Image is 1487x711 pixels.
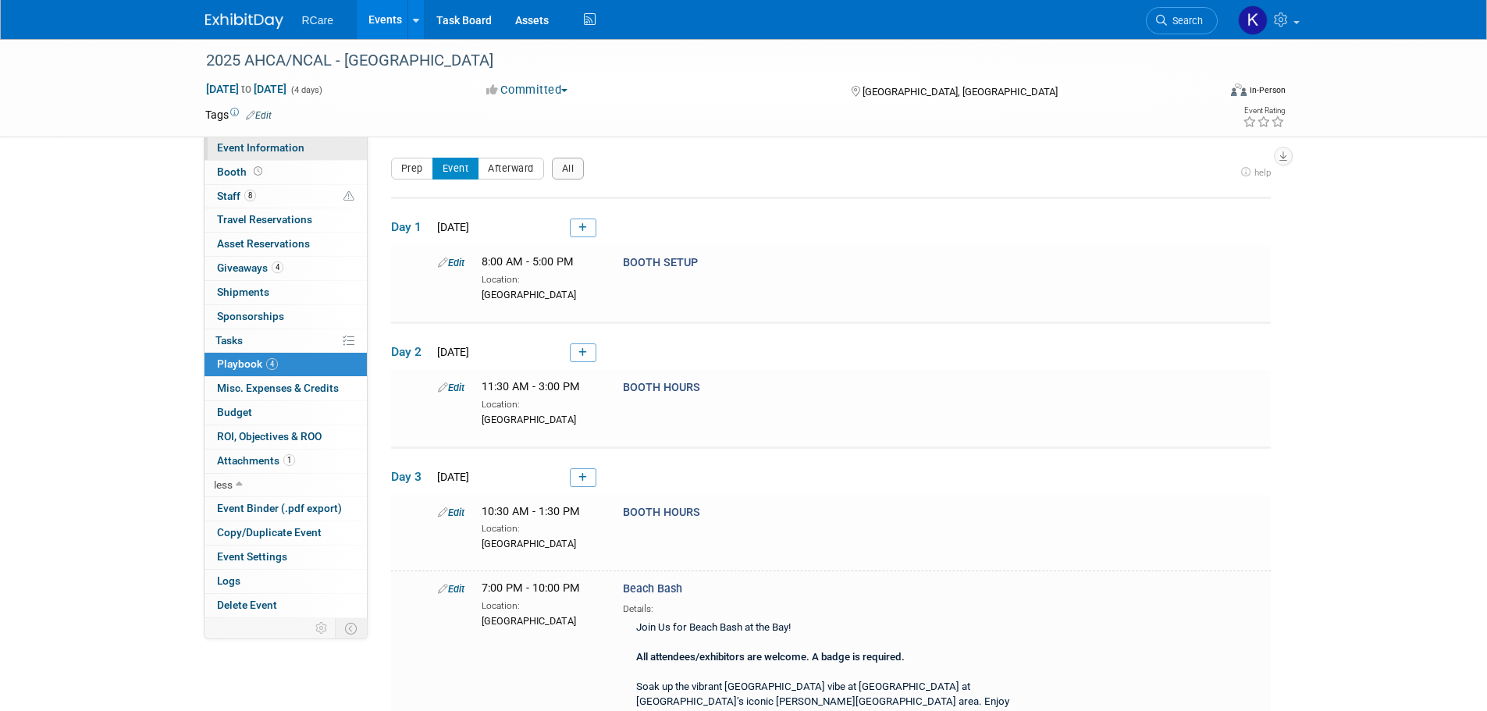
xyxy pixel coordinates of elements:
span: Budget [217,406,252,418]
a: Delete Event [205,594,367,617]
span: [GEOGRAPHIC_DATA], [GEOGRAPHIC_DATA] [863,86,1058,98]
a: Edit [438,257,464,268]
a: Edit [438,382,464,393]
a: Event Information [205,137,367,160]
span: Day 2 [391,343,430,361]
span: Travel Reservations [217,213,312,226]
a: Giveaways4 [205,257,367,280]
a: Logs [205,570,367,593]
span: [DATE] [432,346,469,358]
a: Playbook4 [205,353,367,376]
a: ROI, Objectives & ROO [205,425,367,449]
a: Attachments1 [205,450,367,473]
span: BOOTH SETUP [623,256,698,269]
span: help [1254,167,1271,178]
span: 8 [244,190,256,201]
a: Edit [438,507,464,518]
span: Staff [217,190,256,202]
div: [GEOGRAPHIC_DATA] [482,411,599,427]
span: 4 [266,358,278,370]
span: Attachments [217,454,295,467]
span: Logs [217,574,240,587]
span: Asset Reservations [217,237,310,250]
span: (4 days) [290,85,322,95]
div: Event Format [1126,81,1286,105]
span: BOOTH HOURS [623,381,700,394]
div: Location: [482,396,599,411]
span: Day 1 [391,219,430,236]
a: Staff8 [205,185,367,208]
a: Tasks [205,329,367,353]
span: Event Information [217,141,304,154]
span: Search [1167,15,1203,27]
span: BOOTH HOURS [623,506,700,519]
a: Edit [438,583,464,595]
span: Event Binder (.pdf export) [217,502,342,514]
div: Details: [623,598,1024,616]
button: All [552,158,585,180]
span: Shipments [217,286,269,298]
div: In-Person [1249,84,1286,96]
a: Asset Reservations [205,233,367,256]
div: Location: [482,271,599,286]
td: Toggle Event Tabs [335,618,367,638]
td: Personalize Event Tab Strip [308,618,336,638]
a: Event Settings [205,546,367,569]
div: [GEOGRAPHIC_DATA] [482,286,599,302]
a: Budget [205,401,367,425]
button: Event [432,158,479,180]
span: Delete Event [217,599,277,611]
span: less [214,478,233,491]
div: 2025 AHCA/NCAL - [GEOGRAPHIC_DATA] [201,47,1194,75]
span: 10:30 AM - 1:30 PM [482,505,580,518]
span: to [239,83,254,95]
div: [GEOGRAPHIC_DATA] [482,613,599,628]
span: Day 3 [391,468,430,485]
span: ROI, Objectives & ROO [217,430,322,443]
a: Booth [205,161,367,184]
div: Location: [482,597,599,613]
a: Travel Reservations [205,208,367,232]
button: Committed [481,82,574,98]
span: 11:30 AM - 3:00 PM [482,380,580,393]
span: Sponsorships [217,310,284,322]
span: Copy/Duplicate Event [217,526,322,539]
span: Booth [217,165,265,178]
div: [GEOGRAPHIC_DATA] [482,535,599,551]
a: Sponsorships [205,305,367,329]
a: Search [1146,7,1218,34]
span: Event Settings [217,550,287,563]
div: Event Rating [1243,107,1285,115]
span: Misc. Expenses & Credits [217,382,339,394]
img: Format-Inperson.png [1231,84,1247,96]
a: less [205,474,367,497]
span: 7:00 PM - 10:00 PM [482,581,580,595]
img: ExhibitDay [205,13,283,29]
a: Edit [246,110,272,121]
span: 8:00 AM - 5:00 PM [482,255,574,268]
a: Misc. Expenses & Credits [205,377,367,400]
span: Booth not reserved yet [251,165,265,177]
span: 4 [272,261,283,273]
span: Playbook [217,357,278,370]
span: [DATE] [432,221,469,233]
div: Location: [482,520,599,535]
span: [DATE] [432,471,469,483]
td: Tags [205,107,272,123]
span: Beach Bash [623,582,682,595]
button: Prep [391,158,433,180]
a: Shipments [205,281,367,304]
span: Tasks [215,334,243,347]
img: Khalen Ryberg [1238,5,1268,35]
span: Potential Scheduling Conflict -- at least one attendee is tagged in another overlapping event. [343,190,354,204]
a: Event Binder (.pdf export) [205,497,367,521]
b: All attendees/exhibitors are welcome. A badge is required. [636,651,905,663]
a: Copy/Duplicate Event [205,521,367,545]
span: 1 [283,454,295,466]
button: Afterward [478,158,544,180]
span: Giveaways [217,261,283,274]
span: [DATE] [DATE] [205,82,287,96]
span: RCare [302,14,333,27]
